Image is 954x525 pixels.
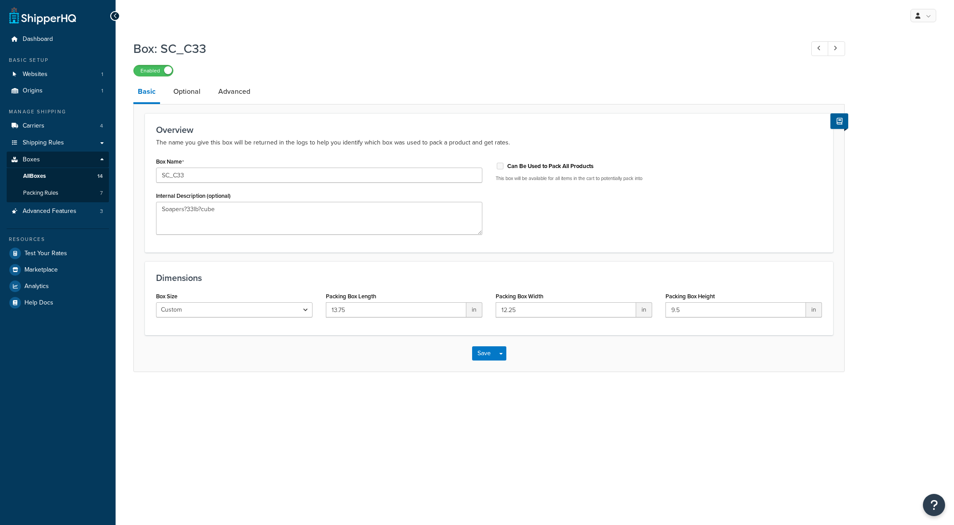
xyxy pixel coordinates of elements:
[7,262,109,278] a: Marketplace
[7,83,109,99] a: Origins1
[923,494,945,516] button: Open Resource Center
[23,208,76,215] span: Advanced Features
[134,65,173,76] label: Enabled
[100,208,103,215] span: 3
[7,203,109,220] li: Advanced Features
[23,139,64,147] span: Shipping Rules
[101,71,103,78] span: 1
[23,172,46,180] span: All Boxes
[7,66,109,83] a: Websites1
[156,125,822,135] h3: Overview
[7,31,109,48] a: Dashboard
[7,278,109,294] a: Analytics
[24,266,58,274] span: Marketplace
[156,293,177,300] label: Box Size
[7,108,109,116] div: Manage Shipping
[830,113,848,129] button: Show Help Docs
[23,156,40,164] span: Boxes
[23,71,48,78] span: Websites
[100,122,103,130] span: 4
[97,172,103,180] span: 14
[23,189,58,197] span: Packing Rules
[156,158,184,165] label: Box Name
[7,118,109,134] a: Carriers4
[7,118,109,134] li: Carriers
[7,152,109,168] a: Boxes
[811,41,829,56] a: Previous Record
[7,66,109,83] li: Websites
[7,245,109,261] a: Test Your Rates
[326,293,376,300] label: Packing Box Length
[156,192,231,199] label: Internal Description (optional)
[23,36,53,43] span: Dashboard
[7,295,109,311] a: Help Docs
[496,163,505,169] input: This option can't be selected because the box is assigned to a dimensional rule
[7,135,109,151] a: Shipping Rules
[100,189,103,197] span: 7
[156,273,822,283] h3: Dimensions
[828,41,845,56] a: Next Record
[496,175,822,182] p: This box will be available for all items in the cart to potentially pack into
[7,185,109,201] a: Packing Rules7
[806,302,822,317] span: in
[636,302,652,317] span: in
[133,81,160,104] a: Basic
[7,236,109,243] div: Resources
[496,293,543,300] label: Packing Box Width
[169,81,205,102] a: Optional
[214,81,255,102] a: Advanced
[24,250,67,257] span: Test Your Rates
[7,185,109,201] li: Packing Rules
[156,137,822,148] p: The name you give this box will be returned in the logs to help you identify which box was used t...
[7,203,109,220] a: Advanced Features3
[24,283,49,290] span: Analytics
[7,56,109,64] div: Basic Setup
[7,152,109,202] li: Boxes
[133,40,795,57] h1: Box: SC_C33
[7,168,109,184] a: AllBoxes14
[24,299,53,307] span: Help Docs
[7,83,109,99] li: Origins
[466,302,482,317] span: in
[23,122,44,130] span: Carriers
[101,87,103,95] span: 1
[507,162,593,170] label: Can Be Used to Pack All Products
[665,293,715,300] label: Packing Box Height
[156,202,482,235] textarea: Soapers?33lb?cube
[23,87,43,95] span: Origins
[472,346,496,361] button: Save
